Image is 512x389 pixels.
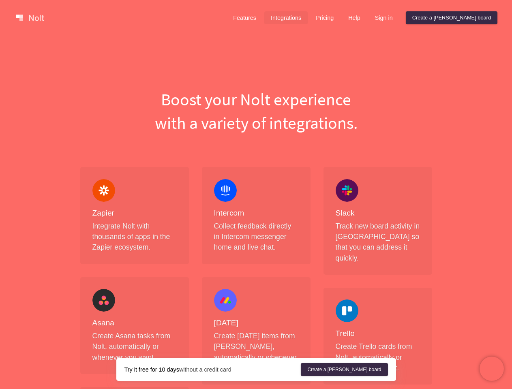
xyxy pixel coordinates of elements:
a: Features [227,11,263,24]
h4: Intercom [214,208,298,218]
p: Create Trello cards from Nolt, automatically or whenever you want. [336,341,420,373]
a: Integrations [264,11,308,24]
h4: Zapier [92,208,177,218]
p: Integrate Nolt with thousands of apps in the Zapier ecosystem. [92,221,177,253]
a: Pricing [309,11,340,24]
h4: [DATE] [214,318,298,328]
a: Sign in [368,11,399,24]
a: Create a [PERSON_NAME] board [301,363,388,376]
div: without a credit card [124,365,301,374]
p: Track new board activity in [GEOGRAPHIC_DATA] so that you can address it quickly. [336,221,420,264]
h1: Boost your Nolt experience with a variety of integrations. [74,88,439,135]
h4: Trello [336,329,420,339]
h4: Asana [92,318,177,328]
a: Create a [PERSON_NAME] board [406,11,497,24]
strong: Try it free for 10 days [124,366,179,373]
h4: Slack [336,208,420,218]
p: Create Asana tasks from Nolt, automatically or whenever you want. [92,331,177,363]
p: Create [DATE] items from [PERSON_NAME], automatically or whenever you want. [214,331,298,374]
a: Help [342,11,367,24]
p: Collect feedback directly in Intercom messenger home and live chat. [214,221,298,253]
iframe: Chatra live chat [480,357,504,381]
